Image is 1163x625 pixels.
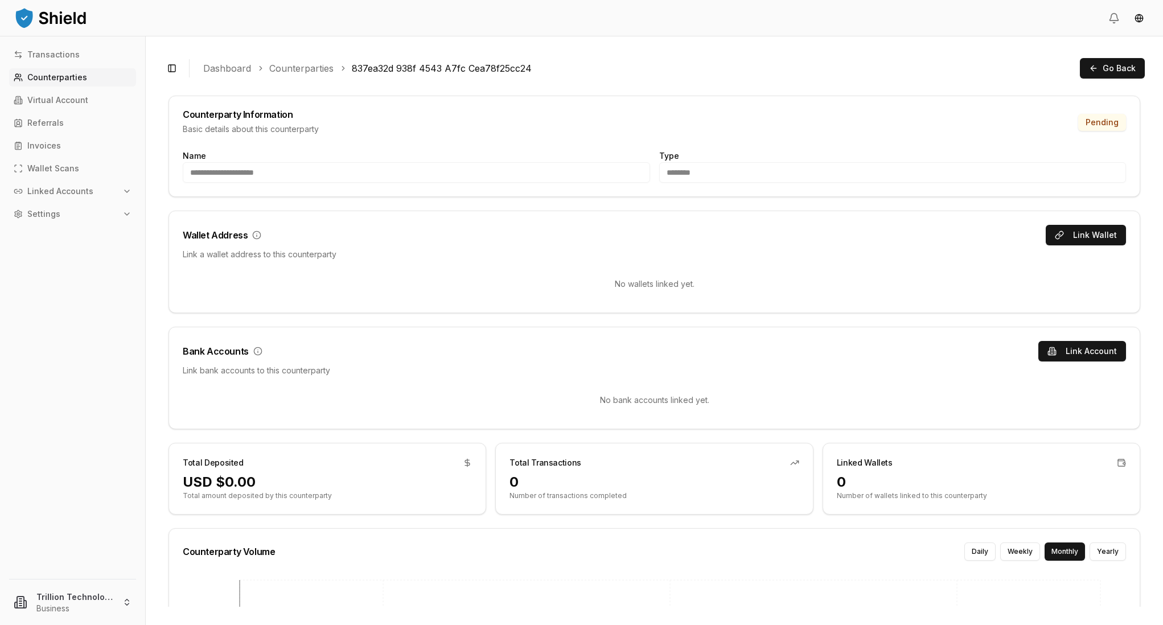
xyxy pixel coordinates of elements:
[837,457,893,468] div: Linked Wallets
[9,114,136,132] a: Referrals
[27,142,61,150] p: Invoices
[183,394,1126,406] p: No bank accounts linked yet.
[183,491,472,500] p: Total amount deposited by this counterparty
[1045,542,1085,561] button: Monthly
[183,278,1126,290] p: No wallets linked yet.
[509,491,799,500] p: Number of transactions completed
[27,165,79,172] p: Wallet Scans
[9,46,136,64] a: Transactions
[27,187,93,195] p: Linked Accounts
[183,124,319,135] div: Basic details about this counterparty
[269,61,334,75] a: Counterparties
[183,231,248,240] div: Wallet Address
[27,51,80,59] p: Transactions
[203,61,1071,75] nav: breadcrumb
[183,249,1126,260] div: Link a wallet address to this counterparty
[27,119,64,127] p: Referrals
[36,591,113,603] p: Trillion Technologies and Trading LLC
[659,151,679,161] label: Type
[509,473,799,491] div: 0
[1080,58,1145,79] button: Go Back
[9,68,136,87] a: Counterparties
[837,473,1126,491] div: 0
[1000,542,1040,561] button: Weekly
[9,182,136,200] button: Linked Accounts
[964,542,996,561] button: Daily
[203,61,251,75] a: Dashboard
[27,96,88,104] p: Virtual Account
[509,457,581,468] div: Total Transactions
[1038,341,1126,361] button: Link Account
[183,110,319,119] div: Counterparty Information
[1090,542,1126,561] button: Yearly
[27,73,87,81] p: Counterparties
[14,6,88,29] img: ShieldPay Logo
[9,91,136,109] a: Virtual Account
[352,61,532,75] a: 837ea32d 938f 4543 A7fc Cea78f25cc24
[36,603,113,614] p: Business
[9,205,136,223] button: Settings
[183,473,472,491] div: USD $0.00
[1046,225,1126,245] button: Link Wallet
[183,457,244,468] div: Total Deposited
[9,159,136,178] a: Wallet Scans
[183,547,275,556] div: Counterparty Volume
[183,347,249,356] div: Bank Accounts
[1103,63,1136,74] span: Go Back
[5,584,141,620] button: Trillion Technologies and Trading LLCBusiness
[183,151,206,161] label: Name
[27,210,60,218] p: Settings
[837,491,1126,500] p: Number of wallets linked to this counterparty
[9,137,136,155] a: Invoices
[183,365,1126,376] div: Link bank accounts to this counterparty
